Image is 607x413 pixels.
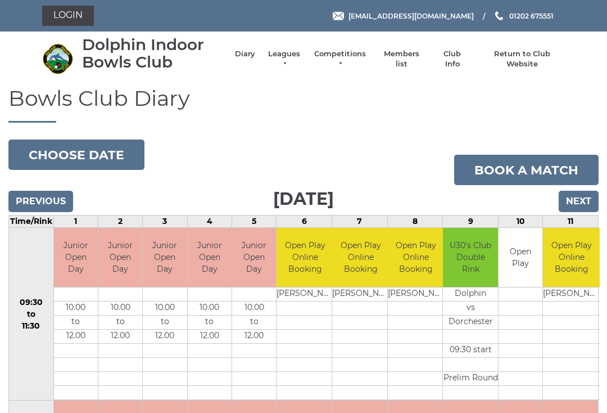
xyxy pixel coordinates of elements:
td: Open Play Online Booking [543,228,600,287]
a: Members list [378,49,424,69]
td: Junior Open Day [143,228,187,287]
td: to [54,315,98,329]
td: to [98,315,142,329]
td: [PERSON_NAME] [388,287,445,301]
a: Diary [235,49,255,59]
td: Dolphin [443,287,498,301]
div: Dolphin Indoor Bowls Club [82,36,224,71]
td: Open Play Online Booking [388,228,445,287]
td: vs [443,301,498,315]
td: [PERSON_NAME] [332,287,389,301]
img: Email [333,12,344,20]
td: 10.00 [54,301,98,315]
td: [PERSON_NAME] [543,287,600,301]
td: 12.00 [54,329,98,343]
span: [EMAIL_ADDRESS][DOMAIN_NAME] [348,11,474,20]
td: 8 [387,216,443,228]
a: Club Info [436,49,469,69]
a: Email [EMAIL_ADDRESS][DOMAIN_NAME] [333,11,474,21]
button: Choose date [8,140,144,170]
td: Junior Open Day [98,228,142,287]
td: 12.00 [232,329,276,343]
h1: Bowls Club Diary [8,87,599,123]
td: Prelim Round [443,371,498,385]
td: 12.00 [143,329,187,343]
td: Open Play Online Booking [277,228,333,287]
td: 12.00 [188,329,232,343]
td: Junior Open Day [54,228,98,287]
td: 10 [498,216,542,228]
td: 11 [543,216,599,228]
span: 01202 675551 [509,11,554,20]
td: Open Play Online Booking [332,228,389,287]
td: 3 [143,216,187,228]
td: 09:30 start [443,343,498,357]
td: 2 [98,216,142,228]
a: Competitions [313,49,367,69]
td: 7 [332,216,388,228]
td: 10.00 [188,301,232,315]
td: to [143,315,187,329]
td: Dorchester [443,315,498,329]
td: 1 [53,216,98,228]
a: Return to Club Website [480,49,565,69]
td: [PERSON_NAME] [277,287,333,301]
td: 5 [232,216,277,228]
img: Phone us [495,11,503,20]
a: Phone us 01202 675551 [493,11,554,21]
a: Book a match [454,155,599,185]
td: Junior Open Day [232,228,276,287]
td: to [188,315,232,329]
td: 9 [443,216,499,228]
td: U30's Club Double Rink [443,228,498,287]
td: Junior Open Day [188,228,232,287]
td: 12.00 [98,329,142,343]
a: Login [42,6,94,26]
td: 10.00 [232,301,276,315]
td: Time/Rink [9,216,54,228]
a: Leagues [266,49,302,69]
input: Previous [8,191,73,212]
td: Open Play [499,228,542,287]
td: 09:30 to 11:30 [9,228,54,401]
input: Next [559,191,599,212]
img: Dolphin Indoor Bowls Club [42,43,73,74]
td: to [232,315,276,329]
td: 10.00 [143,301,187,315]
td: 6 [277,216,332,228]
td: 10.00 [98,301,142,315]
td: 4 [187,216,232,228]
